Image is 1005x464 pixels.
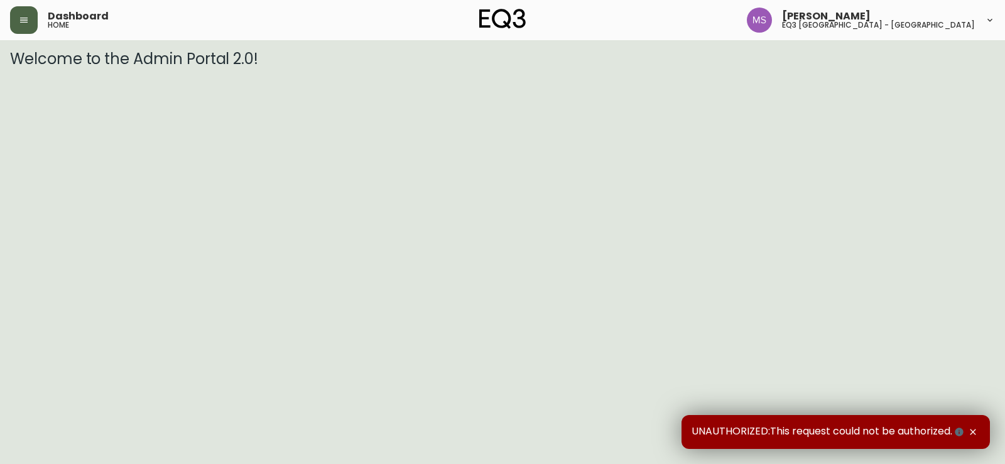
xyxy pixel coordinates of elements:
[479,9,526,29] img: logo
[692,425,966,439] span: UNAUTHORIZED:This request could not be authorized.
[782,21,975,29] h5: eq3 [GEOGRAPHIC_DATA] - [GEOGRAPHIC_DATA]
[747,8,772,33] img: 1b6e43211f6f3cc0b0729c9049b8e7af
[48,11,109,21] span: Dashboard
[10,50,995,68] h3: Welcome to the Admin Portal 2.0!
[48,21,69,29] h5: home
[782,11,871,21] span: [PERSON_NAME]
